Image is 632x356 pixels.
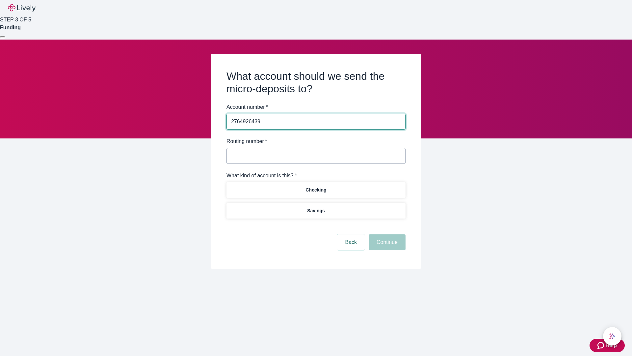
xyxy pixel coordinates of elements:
label: Routing number [226,137,267,145]
p: Savings [307,207,325,214]
button: chat [603,327,621,345]
button: Savings [226,203,406,219]
label: Account number [226,103,268,111]
label: What kind of account is this? * [226,172,297,180]
img: Lively [8,4,36,12]
svg: Lively AI Assistant [609,333,616,340]
span: Help [605,341,617,349]
button: Checking [226,182,406,198]
button: Zendesk support iconHelp [590,339,625,352]
p: Checking [305,187,326,193]
h2: What account should we send the micro-deposits to? [226,70,406,95]
svg: Zendesk support icon [597,341,605,349]
button: Back [337,234,365,250]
